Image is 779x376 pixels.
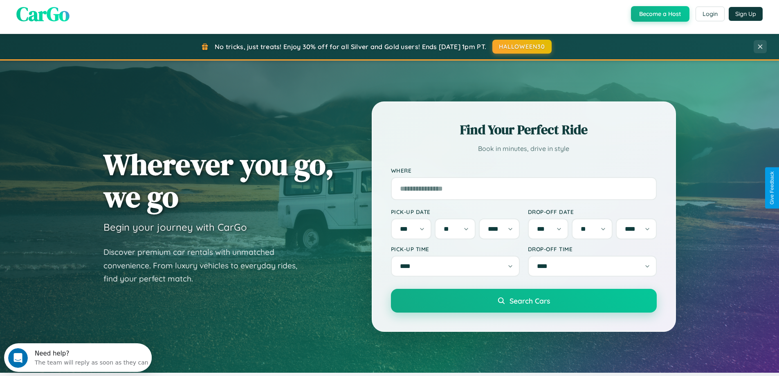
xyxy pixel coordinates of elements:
[631,6,689,22] button: Become a Host
[103,245,308,286] p: Discover premium car rentals with unmatched convenience. From luxury vehicles to everyday rides, ...
[492,40,552,54] button: HALLOWEEN30
[391,245,520,252] label: Pick-up Time
[391,143,657,155] p: Book in minutes, drive in style
[16,0,70,27] span: CarGo
[215,43,486,51] span: No tricks, just treats! Enjoy 30% off for all Silver and Gold users! Ends [DATE] 1pm PT.
[391,208,520,215] label: Pick-up Date
[103,221,247,233] h3: Begin your journey with CarGo
[391,121,657,139] h2: Find Your Perfect Ride
[391,167,657,174] label: Where
[729,7,763,21] button: Sign Up
[528,245,657,252] label: Drop-off Time
[8,348,28,368] iframe: Intercom live chat
[31,14,144,22] div: The team will reply as soon as they can
[528,208,657,215] label: Drop-off Date
[31,7,144,14] div: Need help?
[510,296,550,305] span: Search Cars
[696,7,725,21] button: Login
[769,171,775,205] div: Give Feedback
[391,289,657,313] button: Search Cars
[3,3,152,26] div: Open Intercom Messenger
[4,343,152,372] iframe: Intercom live chat discovery launcher
[103,148,334,213] h1: Wherever you go, we go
